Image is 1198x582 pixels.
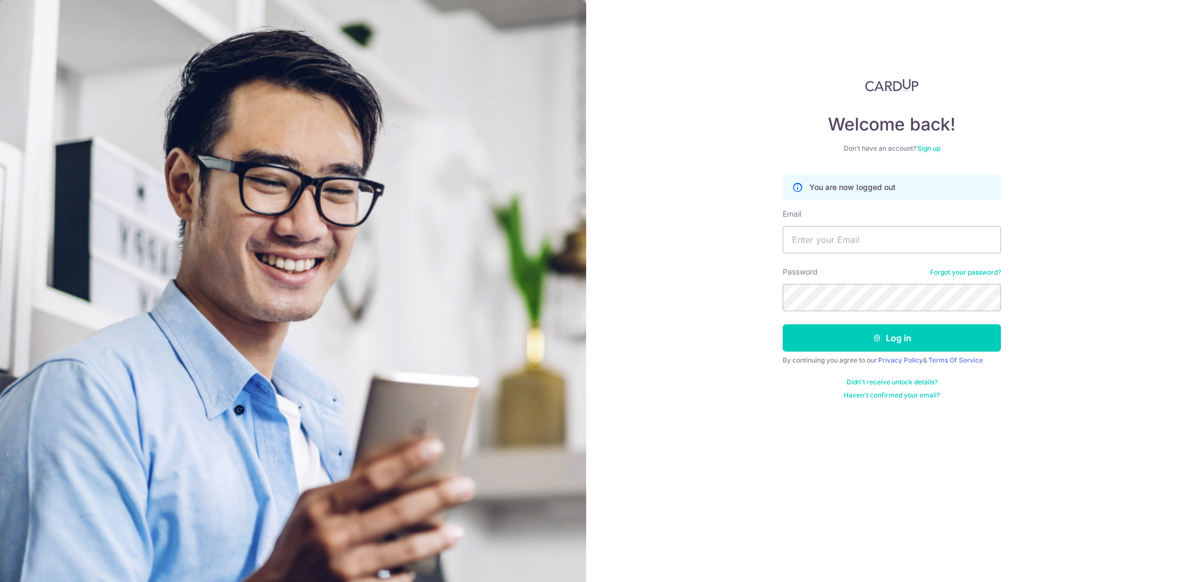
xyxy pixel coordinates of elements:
[783,356,1001,365] div: By continuing you agree to our &
[809,182,896,193] p: You are now logged out
[783,209,801,219] label: Email
[783,324,1001,352] button: Log in
[844,391,940,400] a: Haven't confirmed your email?
[783,266,818,277] label: Password
[928,356,983,364] a: Terms Of Service
[930,268,1001,277] a: Forgot your password?
[878,356,923,364] a: Privacy Policy
[783,226,1001,253] input: Enter your Email
[865,79,919,92] img: CardUp Logo
[783,114,1001,135] h4: Welcome back!
[847,378,938,387] a: Didn't receive unlock details?
[917,144,940,152] a: Sign up
[783,144,1001,153] div: Don’t have an account?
